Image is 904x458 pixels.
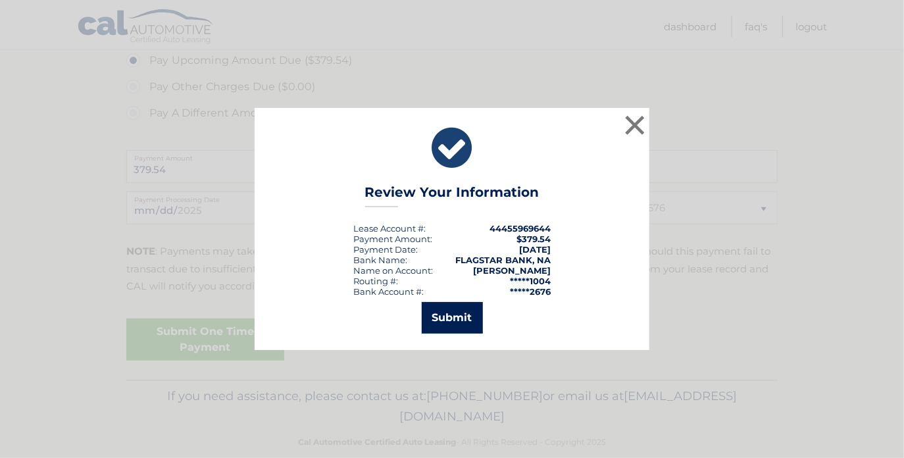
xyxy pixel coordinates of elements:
[365,184,540,207] h3: Review Your Information
[473,265,551,276] strong: [PERSON_NAME]
[353,265,433,276] div: Name on Account:
[516,234,551,244] span: $379.54
[353,234,432,244] div: Payment Amount:
[490,223,551,234] strong: 44455969644
[422,302,483,334] button: Submit
[455,255,551,265] strong: FLAGSTAR BANK, NA
[353,286,424,297] div: Bank Account #:
[353,255,407,265] div: Bank Name:
[622,112,648,138] button: ×
[353,244,418,255] div: :
[353,223,426,234] div: Lease Account #:
[353,244,416,255] span: Payment Date
[353,276,398,286] div: Routing #:
[519,244,551,255] span: [DATE]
